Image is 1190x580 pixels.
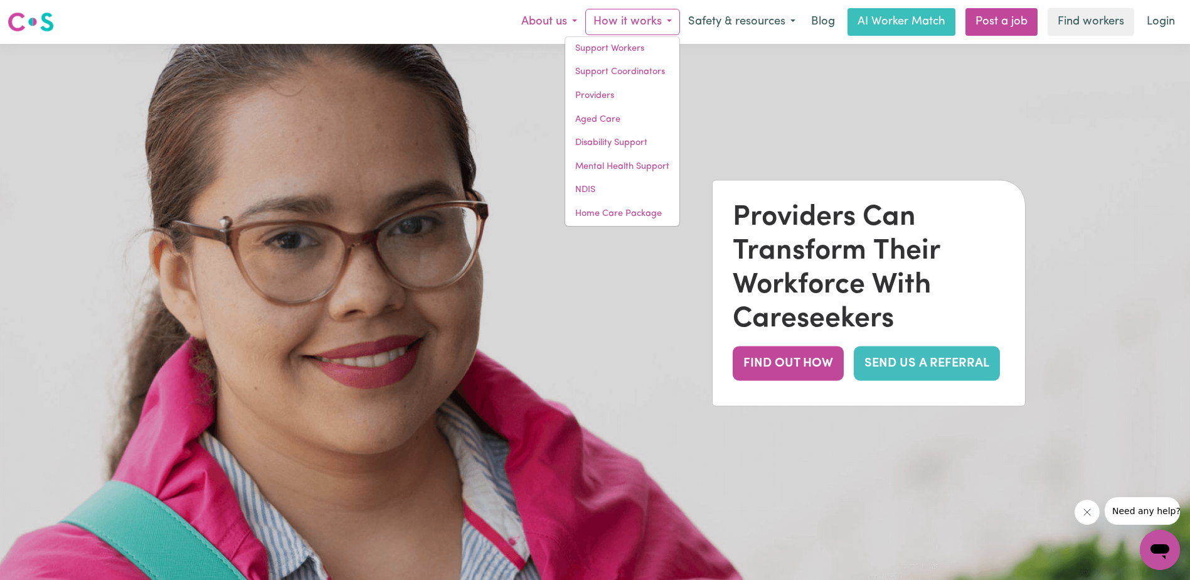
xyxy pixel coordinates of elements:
a: Home Care Package [565,202,679,226]
span: Need any help? [8,9,76,19]
iframe: Close message [1075,500,1100,525]
img: Careseekers logo [8,11,54,33]
a: Support Coordinators [565,60,679,84]
div: Providers Can Transform Their Workforce With Careseekers [733,201,1005,336]
button: About us [513,9,585,35]
a: Providers [565,84,679,108]
a: Mental Health Support [565,155,679,179]
a: Support Workers [565,37,679,61]
button: How it works [585,9,680,35]
button: Safety & resources [680,9,804,35]
a: Careseekers logo [8,8,54,36]
a: Aged Care [565,108,679,132]
a: Blog [804,8,842,36]
a: AI Worker Match [847,8,955,36]
a: NDIS [565,178,679,202]
a: Login [1139,8,1182,36]
a: Find workers [1048,8,1134,36]
iframe: Button to launch messaging window [1140,530,1180,570]
a: Disability Support [565,131,679,155]
a: Post a job [965,8,1038,36]
iframe: Message from company [1105,497,1180,525]
button: FIND OUT HOW [733,346,844,381]
a: SEND US A REFERRAL [854,346,1000,381]
div: How it works [565,36,680,227]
